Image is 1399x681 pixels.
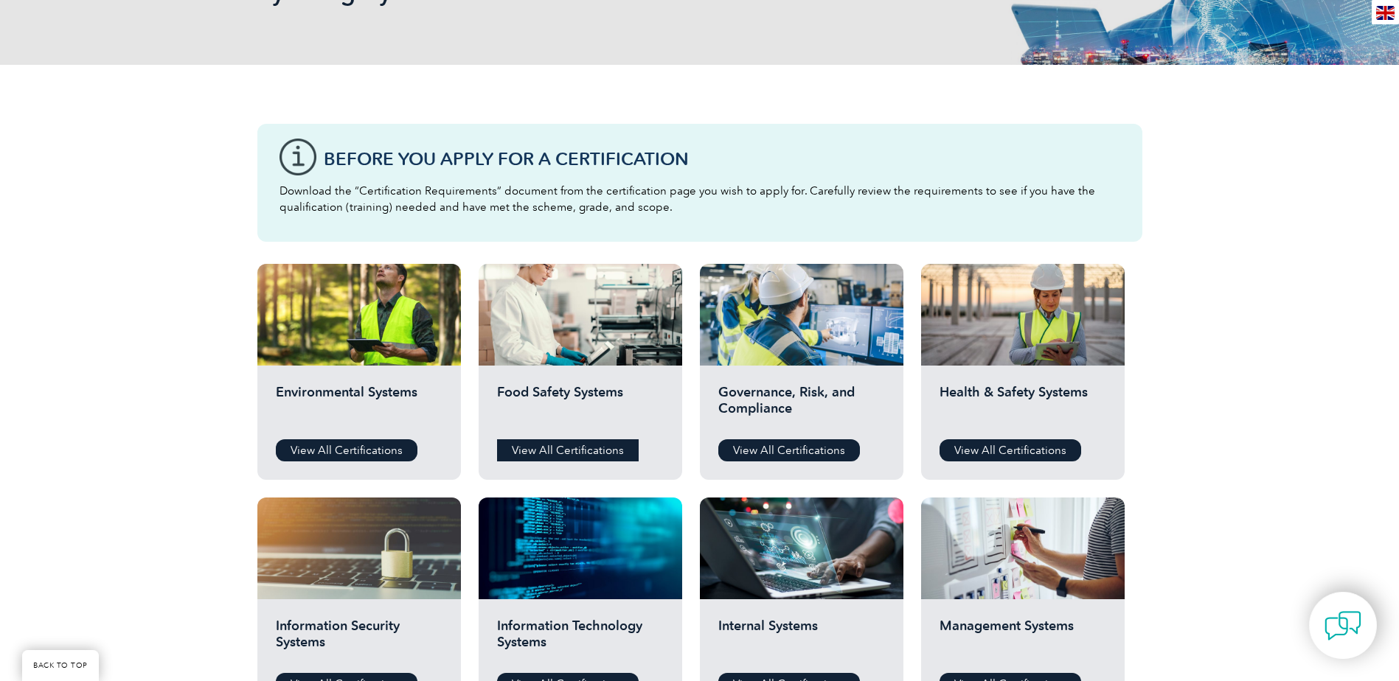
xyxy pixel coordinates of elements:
[940,618,1106,662] h2: Management Systems
[276,384,442,428] h2: Environmental Systems
[718,618,885,662] h2: Internal Systems
[497,439,639,461] a: View All Certifications
[940,439,1081,461] a: View All Certifications
[280,183,1120,215] p: Download the “Certification Requirements” document from the certification page you wish to apply ...
[22,650,99,681] a: BACK TO TOP
[497,618,664,662] h2: Information Technology Systems
[276,618,442,662] h2: Information Security Systems
[1376,6,1395,20] img: en
[276,439,417,461] a: View All Certifications
[324,150,1120,168] h3: Before You Apply For a Certification
[497,384,664,428] h2: Food Safety Systems
[718,384,885,428] h2: Governance, Risk, and Compliance
[1325,607,1361,644] img: contact-chat.png
[940,384,1106,428] h2: Health & Safety Systems
[718,439,860,461] a: View All Certifications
